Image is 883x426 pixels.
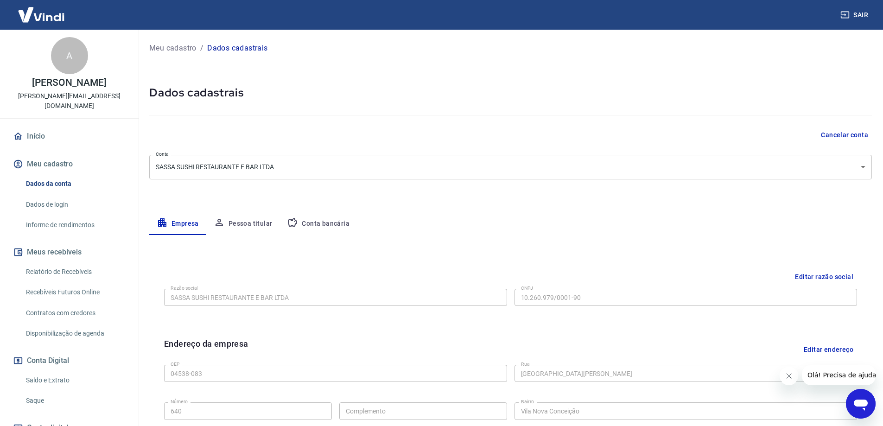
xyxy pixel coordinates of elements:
button: Cancelar conta [817,127,872,144]
button: Conta Digital [11,350,127,371]
a: Recebíveis Futuros Online [22,283,127,302]
label: CNPJ [521,285,533,292]
button: Sair [839,6,872,24]
label: Bairro [521,398,534,405]
button: Pessoa titular [206,213,280,235]
label: Rua [521,361,530,368]
iframe: Botão para abrir a janela de mensagens [846,389,876,419]
p: [PERSON_NAME] [32,78,106,88]
a: Dados da conta [22,174,127,193]
button: Meus recebíveis [11,242,127,262]
label: Conta [156,151,169,158]
a: Saldo e Extrato [22,371,127,390]
p: [PERSON_NAME][EMAIL_ADDRESS][DOMAIN_NAME] [7,91,131,111]
a: Dados de login [22,195,127,214]
button: Conta bancária [280,213,357,235]
a: Disponibilização de agenda [22,324,127,343]
label: Razão social [171,285,198,292]
a: Início [11,126,127,146]
button: Empresa [149,213,206,235]
a: Contratos com credores [22,304,127,323]
a: Saque [22,391,127,410]
label: Número [171,398,188,405]
label: CEP [171,361,179,368]
a: Relatório de Recebíveis [22,262,127,281]
span: Olá! Precisa de ajuda? [6,6,78,14]
h6: Endereço da empresa [164,337,248,361]
button: Meu cadastro [11,154,127,174]
p: Dados cadastrais [207,43,267,54]
button: Editar razão social [791,268,857,286]
div: SASSA SUSHI RESTAURANTE E BAR LTDA [149,155,872,179]
a: Meu cadastro [149,43,197,54]
button: Editar endereço [800,337,857,361]
iframe: Mensagem da empresa [802,365,876,385]
img: Vindi [11,0,71,29]
a: Informe de rendimentos [22,216,127,235]
iframe: Fechar mensagem [780,367,798,385]
h5: Dados cadastrais [149,85,872,100]
div: A [51,37,88,74]
p: / [200,43,203,54]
